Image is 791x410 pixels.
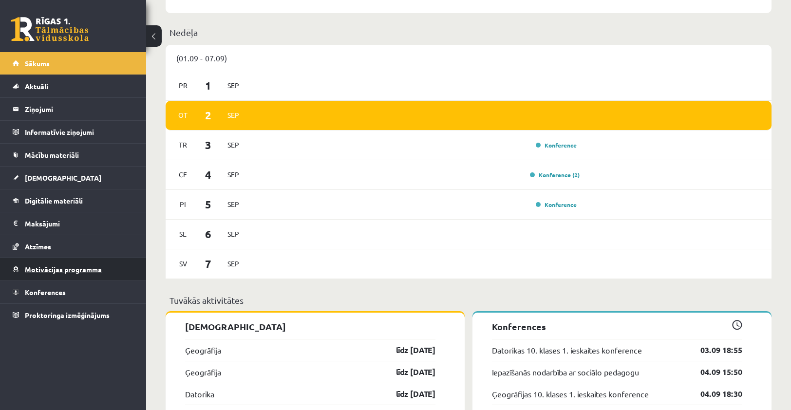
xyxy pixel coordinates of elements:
span: 4 [193,167,224,183]
span: Sep [223,197,244,212]
span: Ce [173,167,193,182]
span: 6 [193,226,224,242]
span: Tr [173,137,193,152]
span: Digitālie materiāli [25,196,83,205]
a: Konference [536,141,577,149]
a: Ģeogrāfijas 10. klases 1. ieskaites konference [492,388,649,400]
span: Sep [223,226,244,242]
a: 04.09 15:50 [686,366,742,378]
a: 03.09 18:55 [686,344,742,356]
p: Nedēļa [169,26,768,39]
a: līdz [DATE] [379,388,435,400]
span: Pi [173,197,193,212]
span: Sep [223,167,244,182]
a: Sākums [13,52,134,75]
p: Tuvākās aktivitātes [169,294,768,307]
span: Se [173,226,193,242]
a: Proktoringa izmēģinājums [13,304,134,326]
span: 2 [193,107,224,123]
span: Sep [223,137,244,152]
a: Datorika [185,388,214,400]
a: 04.09 18:30 [686,388,742,400]
span: 3 [193,137,224,153]
span: Mācību materiāli [25,150,79,159]
span: Sep [223,108,244,123]
a: Ģeogrāfija [185,344,221,356]
a: Konference [536,201,577,208]
span: Pr [173,78,193,93]
a: Atzīmes [13,235,134,258]
span: Sākums [25,59,50,68]
a: Datorikas 10. klases 1. ieskaites konference [492,344,642,356]
a: līdz [DATE] [379,344,435,356]
p: [DEMOGRAPHIC_DATA] [185,320,435,333]
span: Sv [173,256,193,271]
a: Maksājumi [13,212,134,235]
legend: Informatīvie ziņojumi [25,121,134,143]
a: Aktuāli [13,75,134,97]
legend: Maksājumi [25,212,134,235]
span: Konferences [25,288,66,297]
div: (01.09 - 07.09) [166,45,772,71]
a: Motivācijas programma [13,258,134,280]
a: Konference (2) [530,171,580,179]
span: Ot [173,108,193,123]
a: Rīgas 1. Tālmācības vidusskola [11,17,89,41]
a: Digitālie materiāli [13,189,134,212]
span: Sep [223,78,244,93]
span: Sep [223,256,244,271]
span: Proktoringa izmēģinājums [25,311,110,319]
span: Motivācijas programma [25,265,102,274]
a: Informatīvie ziņojumi [13,121,134,143]
span: 7 [193,256,224,272]
a: Iepazīšanās nodarbība ar sociālo pedagogu [492,366,639,378]
span: 5 [193,196,224,212]
a: Ģeogrāfija [185,366,221,378]
span: Aktuāli [25,82,48,91]
span: 1 [193,77,224,93]
p: Konferences [492,320,742,333]
span: [DEMOGRAPHIC_DATA] [25,173,101,182]
span: Atzīmes [25,242,51,251]
a: Ziņojumi [13,98,134,120]
legend: Ziņojumi [25,98,134,120]
a: Mācību materiāli [13,144,134,166]
a: līdz [DATE] [379,366,435,378]
a: Konferences [13,281,134,303]
a: [DEMOGRAPHIC_DATA] [13,167,134,189]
